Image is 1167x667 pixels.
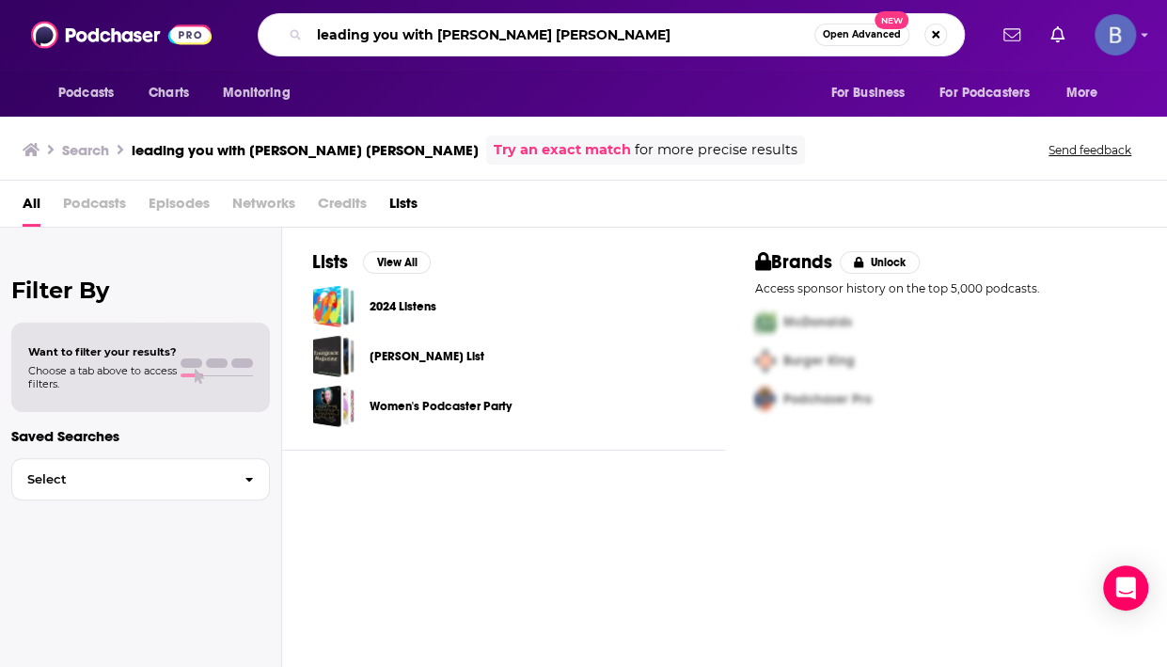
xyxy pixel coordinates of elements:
button: open menu [817,75,928,111]
button: open menu [1053,75,1122,111]
a: ListsView All [312,250,431,274]
h3: Search [62,141,109,159]
span: Choose a tab above to access filters. [28,364,177,390]
button: Show profile menu [1095,14,1136,56]
button: View All [363,251,431,274]
a: Show notifications dropdown [996,19,1028,51]
span: Open Advanced [823,30,901,40]
span: New [875,11,908,29]
h2: Brands [755,250,833,274]
a: Women's Podcaster Party [312,385,355,427]
div: Search podcasts, credits, & more... [258,13,965,56]
h3: leading you with [PERSON_NAME] [PERSON_NAME] [132,141,479,159]
span: Credits [318,188,367,227]
span: Select [12,473,229,485]
span: Podcasts [58,80,114,106]
a: Try an exact match [494,139,631,161]
span: Podcasts [63,188,126,227]
input: Search podcasts, credits, & more... [309,20,814,50]
button: open menu [927,75,1057,111]
button: Open AdvancedNew [814,24,909,46]
a: Charts [136,75,200,111]
button: Send feedback [1043,142,1137,158]
span: Logged in as BTallent [1095,14,1136,56]
p: Access sponsor history on the top 5,000 podcasts. [755,281,1138,295]
a: 2024 Listens [370,296,436,317]
img: Third Pro Logo [748,380,783,419]
button: open menu [210,75,314,111]
img: Second Pro Logo [748,341,783,380]
span: For Podcasters [939,80,1030,106]
span: Burger King [783,353,855,369]
button: open menu [45,75,138,111]
a: Marcus Lohrmann_Religion_Total List [312,335,355,377]
span: Podchaser Pro [783,391,872,407]
a: Show notifications dropdown [1043,19,1072,51]
span: More [1066,80,1098,106]
img: Podchaser - Follow, Share and Rate Podcasts [31,17,212,53]
a: Women's Podcaster Party [370,396,512,417]
span: For Business [830,80,905,106]
span: Charts [149,80,189,106]
p: Saved Searches [11,427,270,445]
span: Monitoring [223,80,290,106]
a: Lists [389,188,418,227]
a: 2024 Listens [312,285,355,327]
button: Select [11,458,270,500]
span: McDonalds [783,314,852,330]
span: Networks [232,188,295,227]
a: All [23,188,40,227]
button: Unlock [840,251,920,274]
img: User Profile [1095,14,1136,56]
span: Episodes [149,188,210,227]
h2: Lists [312,250,348,274]
span: Want to filter your results? [28,345,177,358]
a: [PERSON_NAME] List [370,346,484,367]
span: for more precise results [635,139,797,161]
div: Open Intercom Messenger [1103,565,1148,611]
img: First Pro Logo [748,303,783,341]
h2: Filter By [11,277,270,304]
